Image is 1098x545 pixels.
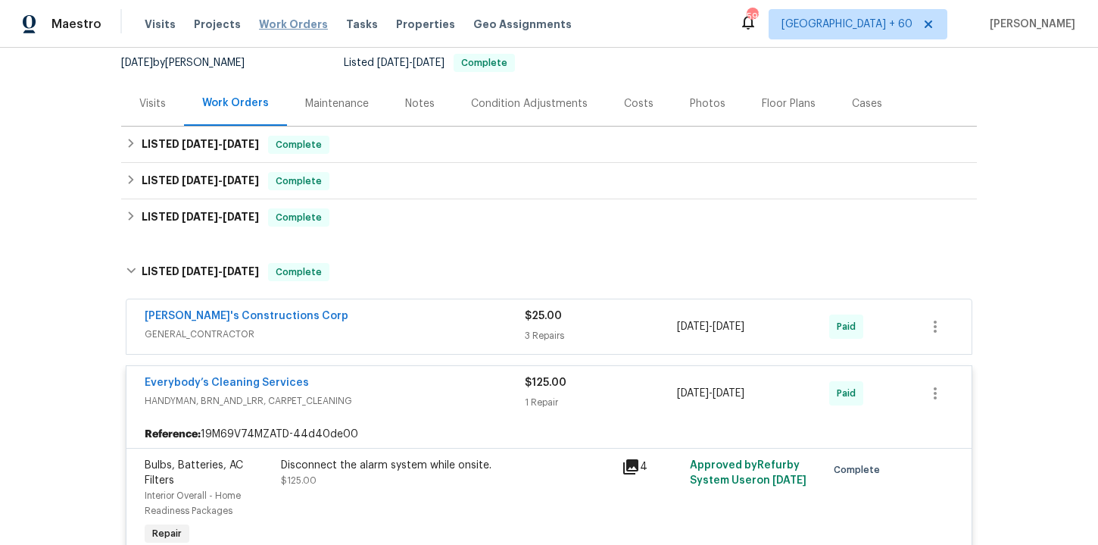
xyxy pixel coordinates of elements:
[121,199,977,236] div: LISTED [DATE]-[DATE]Complete
[145,377,309,388] a: Everybody’s Cleaning Services
[270,174,328,189] span: Complete
[142,263,259,281] h6: LISTED
[346,19,378,30] span: Tasks
[677,386,744,401] span: -
[471,96,588,111] div: Condition Adjustments
[121,248,977,296] div: LISTED [DATE]-[DATE]Complete
[121,127,977,163] div: LISTED [DATE]-[DATE]Complete
[762,96,816,111] div: Floor Plans
[305,96,369,111] div: Maintenance
[747,9,757,24] div: 597
[396,17,455,32] span: Properties
[413,58,445,68] span: [DATE]
[223,266,259,277] span: [DATE]
[473,17,572,32] span: Geo Assignments
[677,321,709,332] span: [DATE]
[126,421,972,448] div: 19M69V74MZATD-44d40de00
[270,210,328,225] span: Complete
[270,137,328,152] span: Complete
[281,476,317,485] span: $125.00
[852,96,882,111] div: Cases
[270,265,328,280] span: Complete
[834,462,886,478] span: Complete
[182,211,259,222] span: -
[690,460,806,486] span: Approved by Refurby System User on
[281,458,613,473] div: Disconnect the alarm system while onsite.
[182,139,259,149] span: -
[182,211,218,222] span: [DATE]
[377,58,409,68] span: [DATE]
[223,175,259,186] span: [DATE]
[223,139,259,149] span: [DATE]
[622,458,681,476] div: 4
[837,319,862,334] span: Paid
[182,175,218,186] span: [DATE]
[984,17,1075,32] span: [PERSON_NAME]
[145,17,176,32] span: Visits
[624,96,653,111] div: Costs
[182,175,259,186] span: -
[837,386,862,401] span: Paid
[772,475,806,486] span: [DATE]
[182,139,218,149] span: [DATE]
[145,393,525,409] span: HANDYMAN, BRN_AND_LRR, CARPET_CLEANING
[781,17,912,32] span: [GEOGRAPHIC_DATA] + 60
[139,96,166,111] div: Visits
[202,96,269,111] div: Work Orders
[51,17,101,32] span: Maestro
[259,17,328,32] span: Work Orders
[145,327,525,342] span: GENERAL_CONTRACTOR
[145,427,201,442] b: Reference:
[194,17,241,32] span: Projects
[223,211,259,222] span: [DATE]
[145,311,348,321] a: [PERSON_NAME]'s Constructions Corp
[713,388,744,399] span: [DATE]
[377,58,445,68] span: -
[344,58,515,68] span: Listed
[525,377,566,388] span: $125.00
[121,58,153,68] span: [DATE]
[713,321,744,332] span: [DATE]
[182,266,259,277] span: -
[405,96,435,111] div: Notes
[690,96,725,111] div: Photos
[182,266,218,277] span: [DATE]
[121,163,977,199] div: LISTED [DATE]-[DATE]Complete
[525,328,677,343] div: 3 Repairs
[121,54,263,72] div: by [PERSON_NAME]
[146,526,188,541] span: Repair
[142,208,259,227] h6: LISTED
[525,395,677,410] div: 1 Repair
[677,388,709,399] span: [DATE]
[142,136,259,154] h6: LISTED
[145,491,241,515] span: Interior Overall - Home Readiness Packages
[142,172,259,190] h6: LISTED
[525,311,562,321] span: $25.00
[677,319,744,334] span: -
[455,58,513,67] span: Complete
[145,460,243,486] span: Bulbs, Batteries, AC Filters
